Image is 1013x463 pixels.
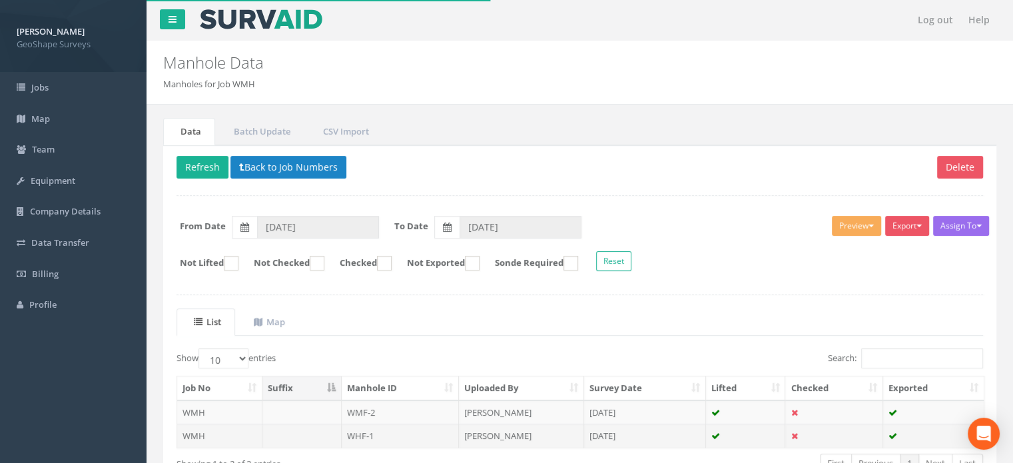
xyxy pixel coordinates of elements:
[968,418,1000,450] div: Open Intercom Messenger
[176,156,228,179] button: Refresh
[240,256,324,270] label: Not Checked
[32,268,59,280] span: Billing
[460,216,581,238] input: To Date
[17,38,130,51] span: GeoShape Surveys
[342,424,460,448] td: WHF-1
[326,256,392,270] label: Checked
[17,22,130,50] a: [PERSON_NAME] GeoShape Surveys
[584,400,706,424] td: [DATE]
[32,143,55,155] span: Team
[30,205,101,217] span: Company Details
[306,118,383,145] a: CSV Import
[163,78,255,91] li: Manholes for Job WMH
[342,400,460,424] td: WMF-2
[596,251,631,271] button: Reset
[394,256,480,270] label: Not Exported
[254,316,285,328] uib-tab-heading: Map
[394,220,428,232] label: To Date
[176,308,235,336] a: List
[885,216,929,236] button: Export
[216,118,304,145] a: Batch Update
[584,376,706,400] th: Survey Date: activate to sort column ascending
[177,400,262,424] td: WMH
[832,216,881,236] button: Preview
[937,156,983,179] button: Delete
[584,424,706,448] td: [DATE]
[180,220,226,232] label: From Date
[177,424,262,448] td: WMH
[230,156,346,179] button: Back to Job Numbers
[176,348,276,368] label: Show entries
[257,216,379,238] input: From Date
[236,308,299,336] a: Map
[163,54,854,71] h2: Manhole Data
[706,376,786,400] th: Lifted: activate to sort column ascending
[163,118,215,145] a: Data
[198,348,248,368] select: Showentries
[883,376,984,400] th: Exported: activate to sort column ascending
[459,376,584,400] th: Uploaded By: activate to sort column ascending
[167,256,238,270] label: Not Lifted
[828,348,983,368] label: Search:
[342,376,460,400] th: Manhole ID: activate to sort column ascending
[177,376,262,400] th: Job No: activate to sort column ascending
[861,348,983,368] input: Search:
[31,236,89,248] span: Data Transfer
[459,424,584,448] td: [PERSON_NAME]
[29,298,57,310] span: Profile
[17,25,85,37] strong: [PERSON_NAME]
[31,81,49,93] span: Jobs
[31,113,50,125] span: Map
[785,376,883,400] th: Checked: activate to sort column ascending
[31,175,75,187] span: Equipment
[459,400,584,424] td: [PERSON_NAME]
[482,256,578,270] label: Sonde Required
[262,376,342,400] th: Suffix: activate to sort column descending
[194,316,221,328] uib-tab-heading: List
[933,216,989,236] button: Assign To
